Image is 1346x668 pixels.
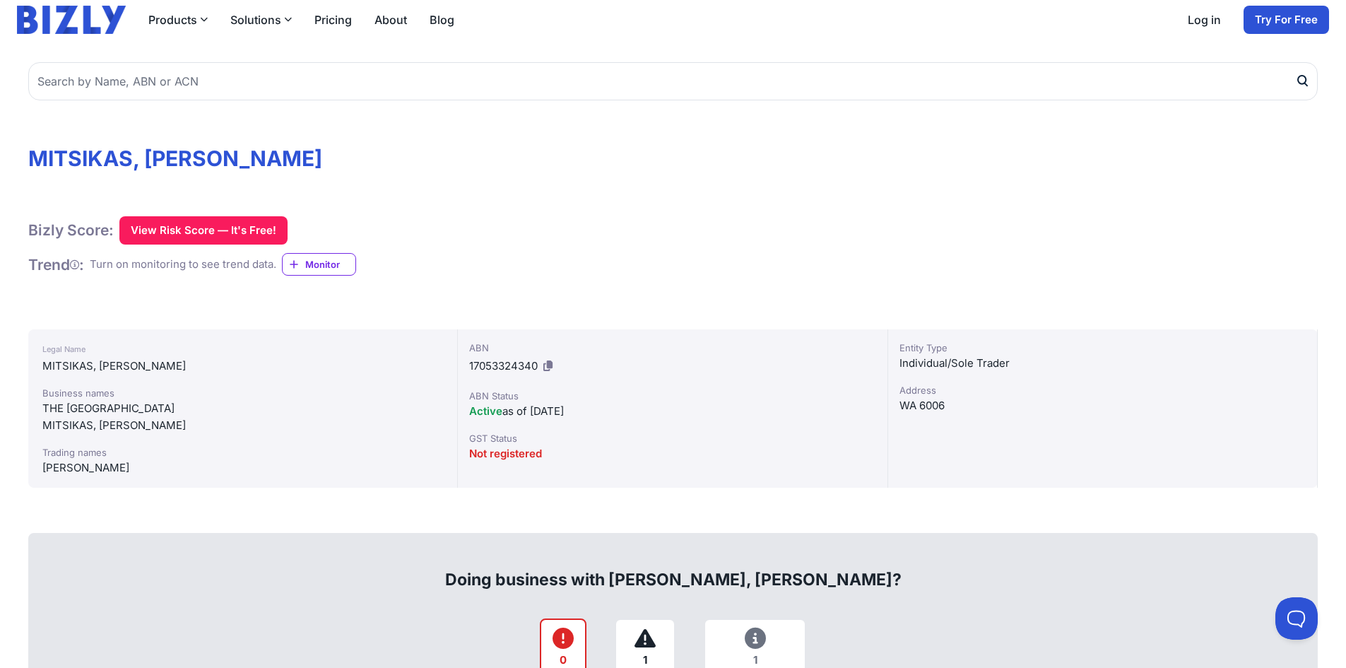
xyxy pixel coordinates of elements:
[469,389,875,403] div: ABN Status
[899,341,1306,355] div: Entity Type
[28,146,1318,171] h1: MITSIKAS, [PERSON_NAME]
[469,431,875,445] div: GST Status
[314,11,352,28] a: Pricing
[305,257,355,271] span: Monitor
[374,11,407,28] a: About
[469,404,502,418] span: Active
[42,459,443,476] div: [PERSON_NAME]
[469,447,542,460] span: Not registered
[899,383,1306,397] div: Address
[90,257,276,273] div: Turn on monitoring to see trend data.
[282,253,356,276] a: Monitor
[42,417,443,434] div: MITSIKAS, [PERSON_NAME]
[42,341,443,358] div: Legal Name
[469,359,538,373] span: 17053324340
[899,355,1306,372] div: Individual/Sole Trader
[469,341,875,355] div: ABN
[469,403,875,420] div: as of [DATE]
[42,386,443,400] div: Business names
[42,358,443,375] div: MITSIKAS, [PERSON_NAME]
[42,445,443,459] div: Trading names
[28,255,84,274] h1: Trend :
[230,11,292,28] button: Solutions
[28,62,1318,100] input: Search by Name, ABN or ACN
[119,216,288,245] button: View Risk Score — It's Free!
[1275,597,1318,640] iframe: Toggle Customer Support
[28,221,114,240] h1: Bizly Score:
[430,11,454,28] a: Blog
[1244,6,1329,34] a: Try For Free
[44,546,1302,591] div: Doing business with [PERSON_NAME], [PERSON_NAME]?
[899,397,1306,414] div: WA 6006
[42,400,443,417] div: THE [GEOGRAPHIC_DATA]
[1188,11,1221,28] a: Log in
[148,11,208,28] button: Products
